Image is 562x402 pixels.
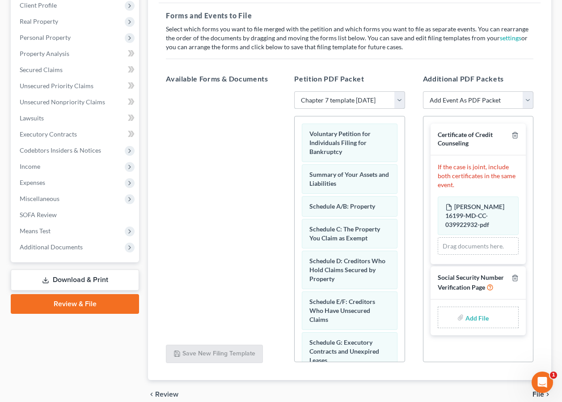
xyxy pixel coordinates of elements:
[423,73,533,84] h5: Additional PDF Packets
[11,294,139,314] a: Review & File
[20,66,63,73] span: Secured Claims
[309,171,389,187] span: Summary of Your Assets and Liabilities
[13,78,139,94] a: Unsecured Priority Claims
[166,345,263,364] button: Save New Filing Template
[438,163,519,189] p: If the case is joint, include both certificates in the same event.
[20,114,44,122] span: Lawsuits
[309,202,375,210] span: Schedule A/B: Property
[309,130,371,155] span: Voluntary Petition for Individuals Filing for Bankruptcy
[11,269,139,291] a: Download & Print
[155,391,178,398] span: Review
[20,34,71,41] span: Personal Property
[13,126,139,142] a: Executory Contracts
[544,391,551,398] i: chevron_right
[20,146,101,154] span: Codebtors Insiders & Notices
[309,257,385,282] span: Schedule D: Creditors Who Hold Claims Secured by Property
[20,130,77,138] span: Executory Contracts
[20,163,40,170] span: Income
[294,74,364,83] span: Petition PDF Packet
[550,372,557,379] span: 1
[309,225,380,242] span: Schedule C: The Property You Claim as Exempt
[13,46,139,62] a: Property Analysis
[20,17,58,25] span: Real Property
[166,10,533,21] h5: Forms and Events to File
[438,131,493,147] span: Certificate of Credit Counseling
[20,211,57,218] span: SOFA Review
[20,195,59,202] span: Miscellaneous
[532,391,544,398] span: File
[13,110,139,126] a: Lawsuits
[148,391,187,398] button: chevron_left Review
[445,203,504,228] span: [PERSON_NAME] 16199-MD-CC-039922932-pdf
[13,62,139,78] a: Secured Claims
[166,25,533,51] p: Select which forms you want to file merged with the petition and which forms you want to file as ...
[20,98,105,106] span: Unsecured Nonpriority Claims
[309,298,375,323] span: Schedule E/F: Creditors Who Have Unsecured Claims
[20,1,57,9] span: Client Profile
[20,227,51,235] span: Means Test
[438,237,519,255] div: Drag documents here.
[166,73,276,84] h5: Available Forms & Documents
[309,338,379,364] span: Schedule G: Executory Contracts and Unexpired Leases
[20,243,83,251] span: Additional Documents
[13,207,139,223] a: SOFA Review
[20,82,93,90] span: Unsecured Priority Claims
[532,372,553,393] iframe: Intercom live chat
[20,50,69,57] span: Property Analysis
[13,94,139,110] a: Unsecured Nonpriority Claims
[148,391,155,398] i: chevron_left
[20,179,45,186] span: Expenses
[438,274,504,291] span: Social Security Number Verification Page
[500,34,521,42] a: settings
